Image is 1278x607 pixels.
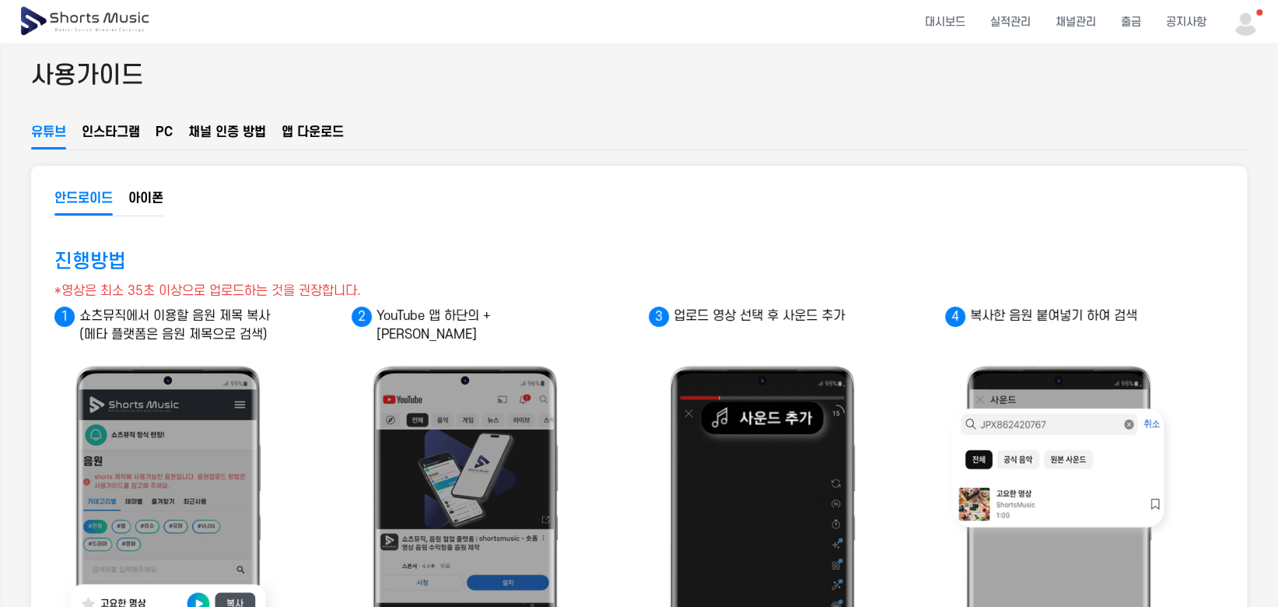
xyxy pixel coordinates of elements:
[1043,2,1108,43] a: 채널관리
[978,2,1043,43] a: 실적관리
[282,123,344,149] button: 앱 다운로드
[1108,2,1154,43] a: 출금
[31,123,66,149] button: 유튜브
[54,247,126,275] h3: 진행방법
[31,58,144,93] h2: 사용가이드
[1231,8,1259,36] img: 사용자 이미지
[54,282,361,300] div: *영상은 최소 35초 이상으로 업로드하는 것을 권장합니다.
[54,189,113,216] button: 안드로이드
[649,307,882,325] p: 업로드 영상 선택 후 사운드 추가
[352,307,585,344] p: YouTube 앱 하단의 +[PERSON_NAME]
[128,189,163,216] button: 아이폰
[912,2,978,43] a: 대시보드
[82,123,140,149] button: 인스타그램
[54,307,288,344] p: 쇼츠뮤직에서 이용할 음원 제목 복사 (메타 플랫폼은 음원 제목으로 검색)
[156,123,173,149] button: PC
[1154,2,1219,43] a: 공지사항
[945,307,1178,325] p: 복사한 음원 붙여넣기 하여 검색
[188,123,266,149] button: 채널 인증 방법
